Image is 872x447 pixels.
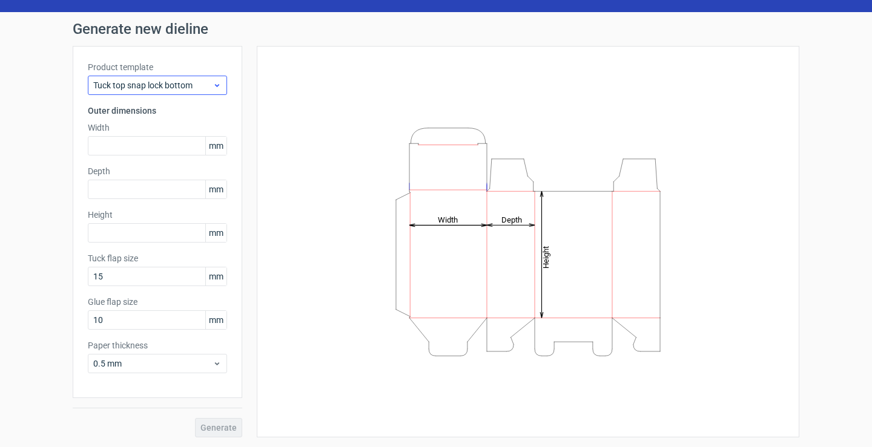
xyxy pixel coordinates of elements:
label: Height [88,209,227,221]
span: mm [205,137,226,155]
h1: Generate new dieline [73,22,799,36]
h3: Outer dimensions [88,105,227,117]
span: Tuck top snap lock bottom [93,79,213,91]
label: Paper thickness [88,339,227,351]
tspan: Depth [501,215,522,224]
span: mm [205,311,226,329]
label: Width [88,122,227,134]
label: Glue flap size [88,296,227,308]
span: mm [205,224,226,242]
label: Tuck flap size [88,252,227,264]
label: Product template [88,61,227,73]
label: Depth [88,165,227,177]
span: mm [205,180,226,198]
tspan: Height [541,246,550,268]
span: 0.5 mm [93,357,213,370]
tspan: Width [438,215,458,224]
span: mm [205,267,226,285]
